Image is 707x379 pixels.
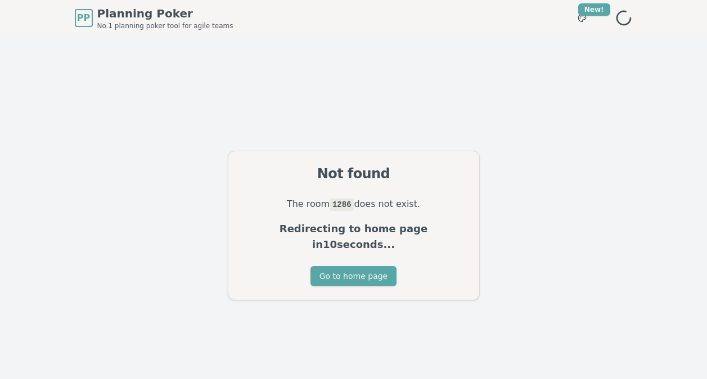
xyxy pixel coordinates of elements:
span: Planning Poker [97,6,233,21]
span: No.1 planning poker tool for agile teams [97,21,233,30]
a: PPPlanning PokerNo.1 planning poker tool for agile teams [75,6,233,30]
div: New! [578,3,610,16]
span: PP [77,11,90,25]
button: New! [572,8,592,28]
div: Not found [242,165,466,183]
code: 1286 [330,198,354,211]
p: Redirecting to home page in 10 seconds... [242,221,466,252]
p: The room does not exist. [242,196,466,212]
button: Go to home page [310,266,397,286]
